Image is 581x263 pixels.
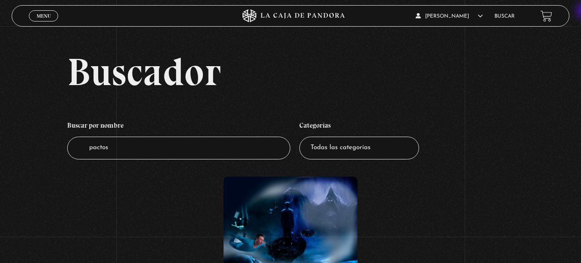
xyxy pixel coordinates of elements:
[67,52,569,91] h2: Buscador
[416,14,483,19] span: [PERSON_NAME]
[34,21,54,27] span: Cerrar
[541,10,552,22] a: View your shopping cart
[37,13,51,18] span: Menu
[67,117,290,137] h4: Buscar por nombre
[494,14,515,19] a: Buscar
[299,117,419,137] h4: Categorías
